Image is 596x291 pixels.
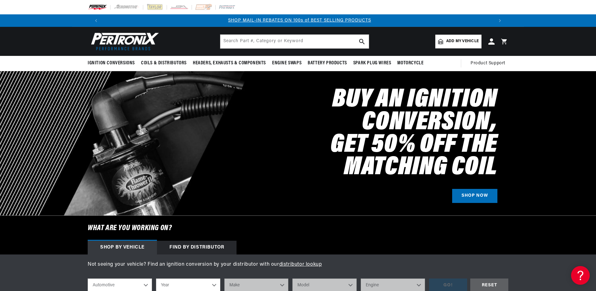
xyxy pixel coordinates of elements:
[228,18,371,23] a: SHOP MAIL-IN REBATES ON 100s of BEST SELLING PRODUCTS
[435,35,481,48] a: Add my vehicle
[88,31,159,52] img: Pertronix
[88,261,508,269] p: Not seeing your vehicle? Find an ignition conversion by your distributor with our
[104,17,495,24] div: Announcement
[308,60,347,67] span: Battery Products
[220,35,369,48] input: Search Part #, Category or Keyword
[397,60,423,67] span: Motorcycle
[279,262,322,267] a: distributor lookup
[394,56,427,71] summary: Motorcycle
[190,56,269,71] summary: Headers, Exhausts & Components
[90,14,102,27] button: Translation missing: en.sections.announcements.previous_announcement
[446,38,479,44] span: Add my vehicle
[305,56,350,71] summary: Battery Products
[471,60,505,67] span: Product Support
[88,241,157,254] div: Shop by vehicle
[138,56,190,71] summary: Coils & Distributors
[157,241,237,254] div: Find by Distributor
[104,17,495,24] div: 2 of 3
[88,60,135,67] span: Ignition Conversions
[471,56,508,71] summary: Product Support
[141,60,187,67] span: Coils & Distributors
[72,216,524,241] h6: What are you working on?
[355,35,369,48] button: search button
[193,60,266,67] span: Headers, Exhausts & Components
[72,14,524,27] slideshow-component: Translation missing: en.sections.announcements.announcement_bar
[88,56,138,71] summary: Ignition Conversions
[272,60,301,67] span: Engine Swaps
[494,14,506,27] button: Translation missing: en.sections.announcements.next_announcement
[350,56,394,71] summary: Spark Plug Wires
[231,89,497,179] h2: Buy an Ignition Conversion, Get 50% off the Matching Coil
[269,56,305,71] summary: Engine Swaps
[452,189,497,203] a: SHOP NOW
[353,60,391,67] span: Spark Plug Wires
